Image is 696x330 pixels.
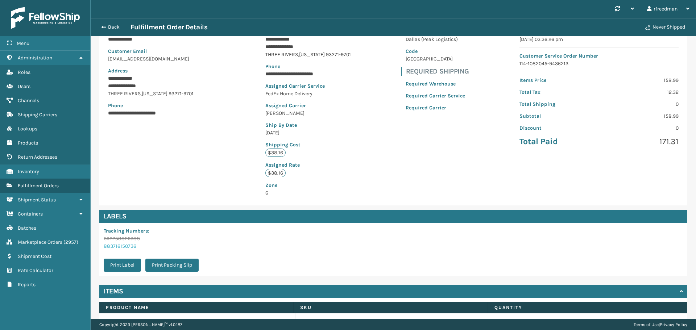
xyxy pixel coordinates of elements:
[299,51,325,58] span: [US_STATE]
[104,287,123,296] h4: Items
[169,91,194,97] span: 93271-9701
[604,88,679,96] p: 12.32
[18,211,43,217] span: Containers
[108,91,141,97] span: THREE RIVERS
[300,304,481,311] label: SKU
[302,318,333,325] a: MIL-TFSB-Q-A
[634,322,659,327] a: Terms of Use
[18,112,57,118] span: Shipping Carriers
[104,235,203,242] p: 392258826388
[519,76,594,84] p: Items Price
[634,319,687,330] div: |
[265,181,351,196] span: 6
[660,322,687,327] a: Privacy Policy
[265,149,286,157] p: $38.16
[104,259,141,272] button: Print Label
[108,47,211,55] p: Customer Email
[406,104,465,112] p: Required Carrier
[18,83,30,89] span: Users
[265,51,298,58] span: THREE RIVERS
[494,304,675,311] label: Quantity
[265,169,286,177] p: $38.16
[18,154,57,160] span: Return Addresses
[18,239,62,245] span: Marketplace Orders
[519,88,594,96] p: Total Tax
[99,313,295,329] td: MIL-TFSB-Q-A
[18,281,36,288] span: Reports
[18,225,36,231] span: Batches
[108,68,128,74] span: Address
[406,80,465,88] p: Required Warehouse
[99,210,687,223] h4: Labels
[519,112,594,120] p: Subtotal
[604,76,679,84] p: 158.99
[604,136,679,147] p: 171.31
[18,97,39,104] span: Channels
[265,109,351,117] p: [PERSON_NAME]
[265,181,351,189] p: Zone
[104,228,149,234] span: Tracking Numbers :
[326,51,351,58] span: 93271-9701
[604,124,679,132] p: 0
[130,23,207,32] h3: Fulfillment Order Details
[406,35,465,43] p: Dallas (Peak Logistics)
[18,140,38,146] span: Products
[108,55,211,63] p: [EMAIL_ADDRESS][DOMAIN_NAME]
[519,136,594,147] p: Total Paid
[104,243,136,249] a: 883716150736
[11,7,80,29] img: logo
[519,124,594,132] p: Discount
[406,55,465,63] p: [GEOGRAPHIC_DATA]
[641,20,689,34] button: Never Shipped
[63,239,78,245] span: ( 2957 )
[645,25,650,30] i: Never Shipped
[106,304,287,311] label: Product Name
[265,141,351,149] p: Shipping Cost
[265,129,351,137] p: [DATE]
[97,24,130,30] button: Back
[265,121,351,129] p: Ship By Date
[491,313,687,329] td: 1
[298,51,299,58] span: ,
[406,92,465,100] p: Required Carrier Service
[406,67,469,76] h4: Required Shipping
[519,100,594,108] p: Total Shipping
[519,60,679,67] p: 114-1082045-9436213
[18,197,56,203] span: Shipment Status
[519,52,679,60] p: Customer Service Order Number
[604,100,679,108] p: 0
[99,319,182,330] p: Copyright 2023 [PERSON_NAME]™ v 1.0.187
[18,253,51,259] span: Shipment Cost
[145,259,199,272] button: Print Packing Slip
[604,112,679,120] p: 158.99
[265,90,351,97] p: FedEx Home Delivery
[17,40,29,46] span: Menu
[265,102,351,109] p: Assigned Carrier
[141,91,142,97] span: ,
[18,267,53,273] span: Rate Calculator
[18,126,37,132] span: Lookups
[265,82,351,90] p: Assigned Carrier Service
[519,35,679,43] p: [DATE] 03:36:26 pm
[18,183,59,189] span: Fulfillment Orders
[406,47,465,55] p: Code
[108,102,211,109] p: Phone
[18,55,52,61] span: Administration
[18,168,39,175] span: Inventory
[18,69,30,75] span: Roles
[265,161,351,169] p: Assigned Rate
[142,91,167,97] span: [US_STATE]
[265,63,351,70] p: Phone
